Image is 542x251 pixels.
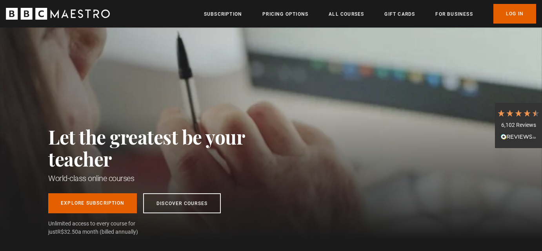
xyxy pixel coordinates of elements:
nav: Primary [204,4,536,24]
div: Read All Reviews [497,133,540,142]
a: All Courses [329,10,364,18]
h2: Let the greatest be your teacher [48,126,280,170]
div: 4.7 Stars [497,109,540,117]
div: 6,102 Reviews [497,121,540,129]
a: Log In [493,4,536,24]
a: Pricing Options [262,10,308,18]
a: Discover Courses [143,193,221,213]
svg: BBC Maestro [6,8,110,20]
a: For business [435,10,473,18]
a: Explore Subscription [48,193,137,213]
div: 6,102 ReviewsRead All Reviews [495,103,542,148]
a: Gift Cards [384,10,415,18]
img: REVIEWS.io [501,134,536,139]
h1: World-class online courses [48,173,280,184]
a: Subscription [204,10,242,18]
